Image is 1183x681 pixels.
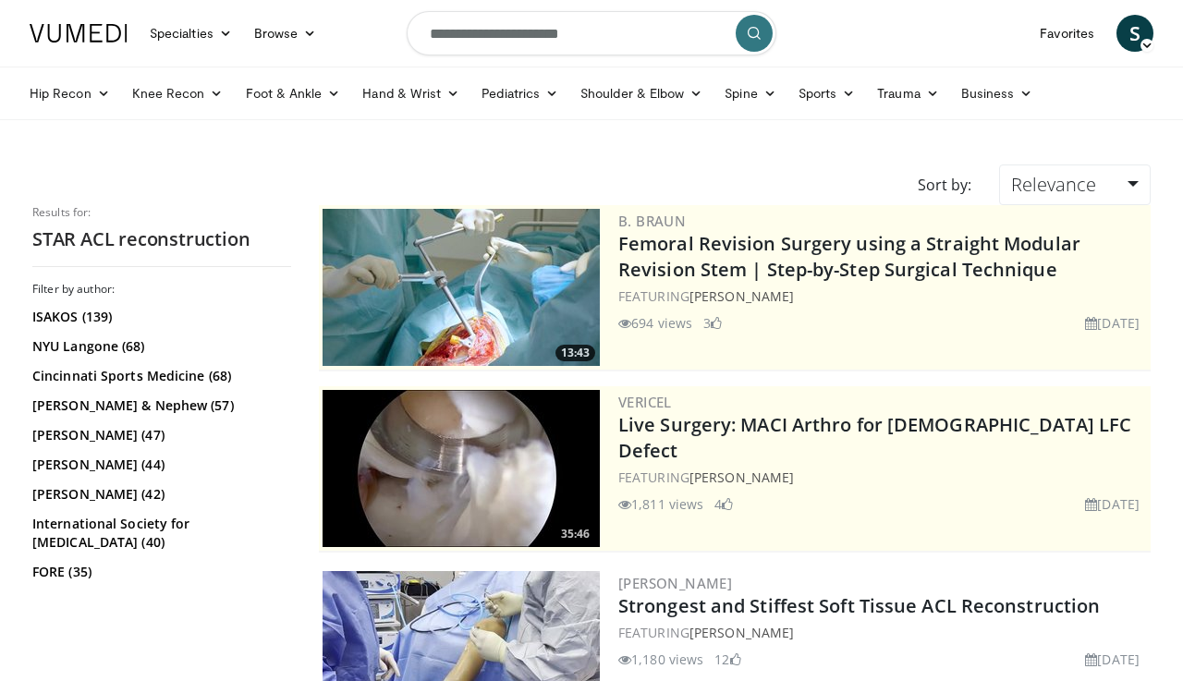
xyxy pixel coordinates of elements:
span: 35:46 [555,526,595,542]
a: 35:46 [323,390,600,547]
a: Specialties [139,15,243,52]
a: S [1116,15,1153,52]
span: 13:43 [555,345,595,361]
li: 3 [703,313,722,333]
a: Sports [787,75,867,112]
a: Hip Recon [18,75,121,112]
a: Favorites [1029,15,1105,52]
div: FEATURING [618,623,1147,642]
li: [DATE] [1085,650,1140,669]
li: [DATE] [1085,494,1140,514]
span: Relevance [1011,172,1096,197]
a: Strongest and Stiffest Soft Tissue ACL Reconstruction [618,593,1100,618]
h2: STAR ACL reconstruction [32,227,291,251]
a: [PERSON_NAME] (44) [32,456,287,474]
a: [PERSON_NAME] [618,574,732,592]
img: 4275ad52-8fa6-4779-9598-00e5d5b95857.300x170_q85_crop-smart_upscale.jpg [323,209,600,366]
p: Results for: [32,205,291,220]
a: FORE (35) [32,563,287,581]
a: Trauma [866,75,950,112]
li: [DATE] [1085,313,1140,333]
div: Sort by: [904,164,985,205]
a: Live Surgery: MACI Arthro for [DEMOGRAPHIC_DATA] LFC Defect [618,412,1131,463]
a: 13:43 [323,209,600,366]
div: FEATURING [618,286,1147,306]
a: Browse [243,15,328,52]
a: NYU Langone (68) [32,337,287,356]
a: Business [950,75,1044,112]
a: ISAKOS (139) [32,308,287,326]
li: 1,811 views [618,494,703,514]
a: Shoulder & Elbow [569,75,713,112]
a: Relevance [999,164,1151,205]
a: [PERSON_NAME] [689,468,794,486]
a: [PERSON_NAME] [689,287,794,305]
img: VuMedi Logo [30,24,128,43]
a: International Society for [MEDICAL_DATA] (40) [32,515,287,552]
a: Spine [713,75,787,112]
a: [PERSON_NAME] (42) [32,485,287,504]
div: FEATURING [618,468,1147,487]
a: [PERSON_NAME] (47) [32,426,287,444]
a: [PERSON_NAME] [689,624,794,641]
a: Foot & Ankle [235,75,352,112]
a: Cincinnati Sports Medicine (68) [32,367,287,385]
input: Search topics, interventions [407,11,776,55]
a: Knee Recon [121,75,235,112]
li: 1,180 views [618,650,703,669]
a: Hand & Wrist [351,75,470,112]
a: Pediatrics [470,75,569,112]
img: eb023345-1e2d-4374-a840-ddbc99f8c97c.300x170_q85_crop-smart_upscale.jpg [323,390,600,547]
a: B. Braun [618,212,686,230]
a: [PERSON_NAME] & Nephew (57) [32,396,287,415]
li: 694 views [618,313,692,333]
h3: Filter by author: [32,282,291,297]
a: Vericel [618,393,672,411]
li: 4 [714,494,733,514]
li: 12 [714,650,740,669]
a: Femoral Revision Surgery using a Straight Modular Revision Stem | Step-by-Step Surgical Technique [618,231,1080,282]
